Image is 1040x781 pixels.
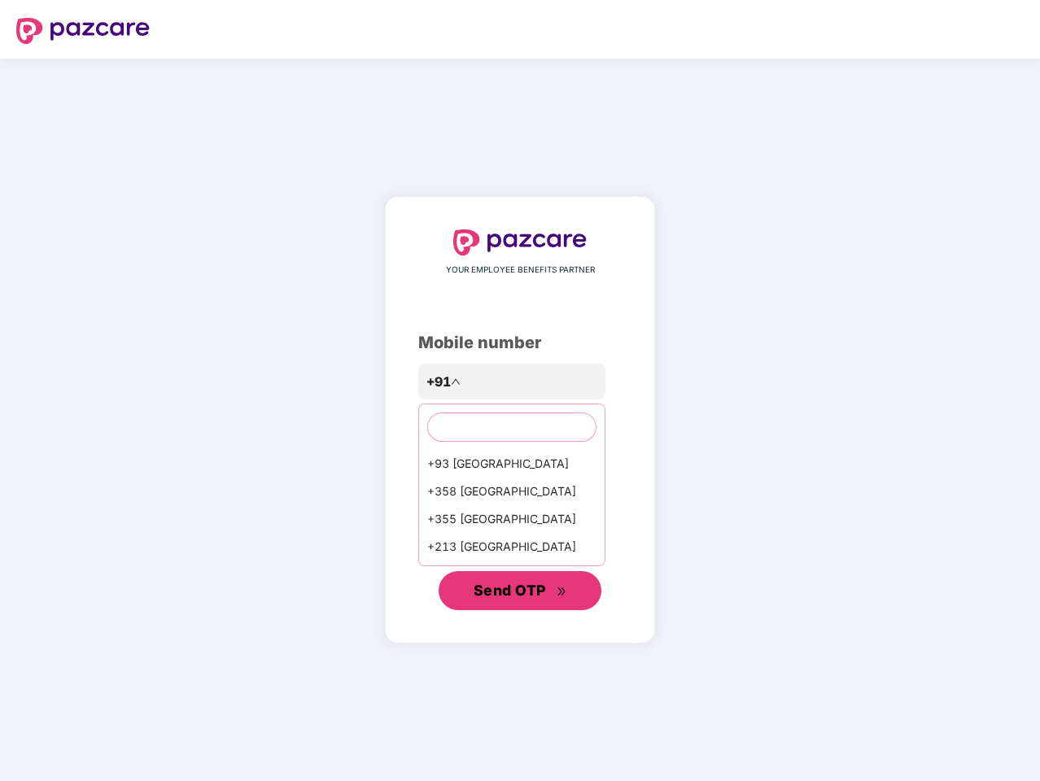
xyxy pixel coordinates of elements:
span: double-right [557,587,567,597]
img: logo [16,18,150,44]
img: logo [453,229,587,255]
div: +213 [GEOGRAPHIC_DATA] [419,533,605,561]
span: +91 [426,372,451,392]
button: Send OTPdouble-right [439,571,601,610]
span: up [451,377,461,386]
div: +93 [GEOGRAPHIC_DATA] [419,450,605,478]
div: Mobile number [418,330,622,356]
div: +1684 AmericanSamoa [419,561,605,588]
div: +355 [GEOGRAPHIC_DATA] [419,505,605,533]
div: +358 [GEOGRAPHIC_DATA] [419,478,605,505]
span: Send OTP [474,582,546,599]
span: YOUR EMPLOYEE BENEFITS PARTNER [446,264,595,277]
